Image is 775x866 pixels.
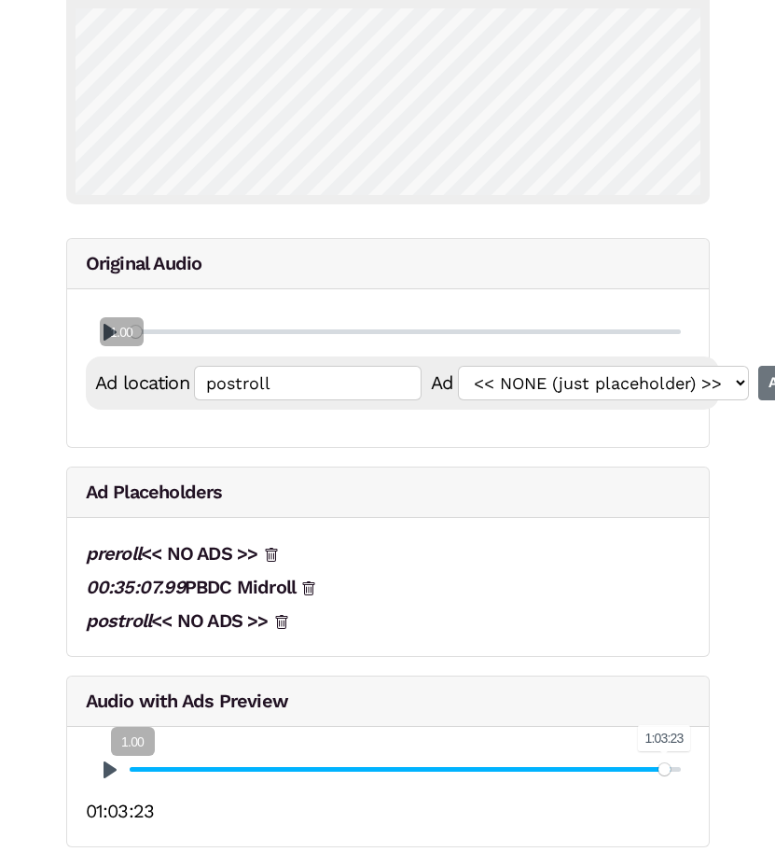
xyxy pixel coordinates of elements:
h5: Ad Placeholders [67,468,709,518]
a: postroll<< NO ADS >> [86,609,269,632]
a: preroll<< NO ADS >> [86,542,258,565]
label: Ad [431,366,458,399]
label: Ad location [95,366,194,399]
h5: Original Audio [67,239,709,289]
button: Play [95,317,125,347]
span: 00:35:07.99 [86,576,185,598]
span: postroll [86,609,152,632]
button: Play [95,755,125,785]
div: 01:03:23 [86,794,690,828]
span: preroll [86,542,141,565]
a: 00:35:07.99PBDC Midroll [86,576,297,598]
input: Seek [130,761,681,778]
input: Seek [130,323,681,341]
h5: Audio with Ads Preview [67,677,709,727]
